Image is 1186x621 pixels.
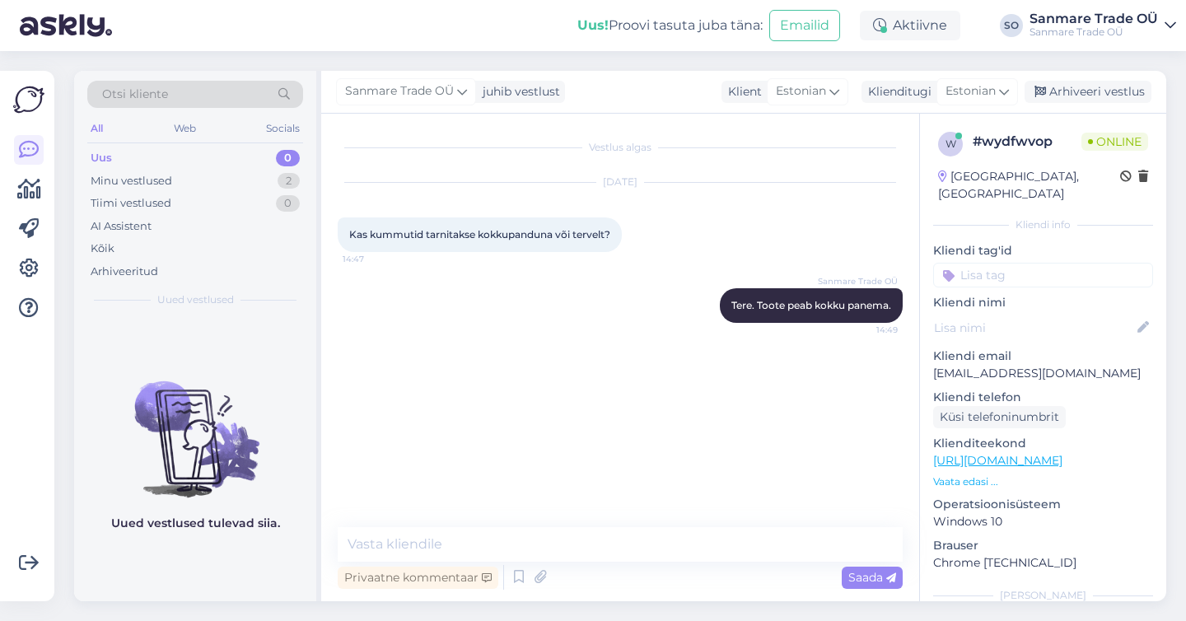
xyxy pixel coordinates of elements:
[91,195,171,212] div: Tiimi vestlused
[836,324,898,336] span: 14:49
[91,173,172,189] div: Minu vestlused
[946,138,956,150] span: w
[933,435,1153,452] p: Klienditeekond
[776,82,826,100] span: Estonian
[933,263,1153,287] input: Lisa tag
[933,365,1153,382] p: [EMAIL_ADDRESS][DOMAIN_NAME]
[933,348,1153,365] p: Kliendi email
[345,82,454,100] span: Sanmare Trade OÜ
[933,294,1153,311] p: Kliendi nimi
[338,567,498,589] div: Privaatne kommentaar
[577,16,763,35] div: Proovi tasuta juba täna:
[818,275,898,287] span: Sanmare Trade OÜ
[973,132,1081,152] div: # wydfwvop
[1030,12,1176,39] a: Sanmare Trade OÜSanmare Trade OÜ
[861,83,932,100] div: Klienditugi
[933,537,1153,554] p: Brauser
[349,228,610,240] span: Kas kummutid tarnitakse kokkupanduna või tervelt?
[476,83,560,100] div: juhib vestlust
[1030,26,1158,39] div: Sanmare Trade OÜ
[74,352,316,500] img: No chats
[1081,133,1148,151] span: Online
[276,150,300,166] div: 0
[91,264,158,280] div: Arhiveeritud
[278,173,300,189] div: 2
[1025,81,1151,103] div: Arhiveeri vestlus
[933,406,1066,428] div: Küsi telefoninumbrit
[848,570,896,585] span: Saada
[933,242,1153,259] p: Kliendi tag'id
[933,389,1153,406] p: Kliendi telefon
[111,515,280,532] p: Uued vestlused tulevad siia.
[933,496,1153,513] p: Operatsioonisüsteem
[933,554,1153,572] p: Chrome [TECHNICAL_ID]
[91,240,114,257] div: Kõik
[769,10,840,41] button: Emailid
[933,217,1153,232] div: Kliendi info
[933,453,1062,468] a: [URL][DOMAIN_NAME]
[87,118,106,139] div: All
[338,175,903,189] div: [DATE]
[933,588,1153,603] div: [PERSON_NAME]
[933,513,1153,530] p: Windows 10
[1030,12,1158,26] div: Sanmare Trade OÜ
[721,83,762,100] div: Klient
[157,292,234,307] span: Uued vestlused
[946,82,996,100] span: Estonian
[91,218,152,235] div: AI Assistent
[343,253,404,265] span: 14:47
[338,140,903,155] div: Vestlus algas
[263,118,303,139] div: Socials
[1000,14,1023,37] div: SO
[933,474,1153,489] p: Vaata edasi ...
[102,86,168,103] span: Otsi kliente
[860,11,960,40] div: Aktiivne
[91,150,112,166] div: Uus
[170,118,199,139] div: Web
[934,319,1134,337] input: Lisa nimi
[938,168,1120,203] div: [GEOGRAPHIC_DATA], [GEOGRAPHIC_DATA]
[577,17,609,33] b: Uus!
[731,299,891,311] span: Tere. Toote peab kokku panema.
[13,84,44,115] img: Askly Logo
[276,195,300,212] div: 0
